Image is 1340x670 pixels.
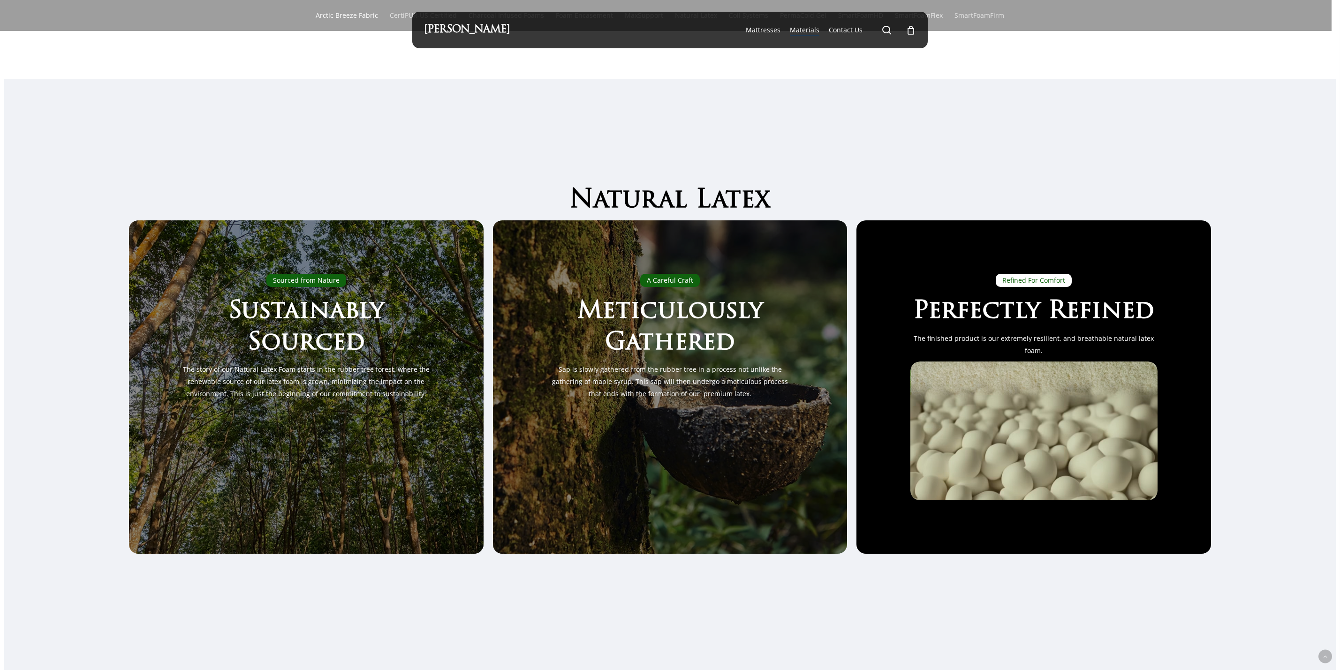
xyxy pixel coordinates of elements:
[906,25,916,35] a: Cart
[741,12,916,48] nav: Main Menu
[910,332,1158,357] p: The finished product is our extremely resilient, and breathable natural latex foam.
[790,25,819,34] span: Materials
[790,25,819,35] a: Materials
[829,25,863,35] a: Contact Us
[829,25,863,34] span: Contact Us
[182,296,430,359] h3: Sustainably Sourced
[569,188,770,214] span: Natural Latex
[746,25,780,35] a: Mattresses
[910,296,1158,328] h3: Perfectly Refined
[546,296,794,359] h3: Meticulously Gathered
[182,363,430,400] p: The story of our Natural Latex Foam starts in the rubber tree forest, where the renewable source ...
[996,274,1072,287] div: Refined For Comfort
[1318,650,1332,663] a: Back to top
[546,363,794,400] p: Sap is slowly gathered from the rubber tree in a process not unlike the gathering of maple syrup....
[640,274,700,287] div: A Careful Craft
[424,25,510,35] a: [PERSON_NAME]
[266,274,346,287] div: Sourced from Nature
[746,25,780,34] span: Mattresses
